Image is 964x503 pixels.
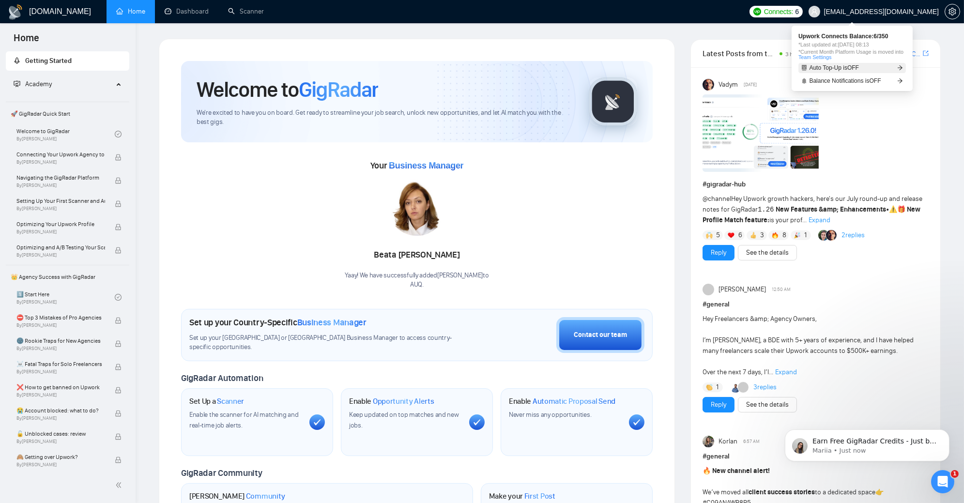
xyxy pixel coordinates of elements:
[16,219,105,229] span: Optimizing Your Upwork Profile
[898,205,906,213] span: 🎁
[703,195,922,224] span: Hey Upwork growth hackers, here's our July round-up and release notes for GigRadar • is your prof...
[8,4,23,20] img: logo
[782,230,786,240] span: 8
[388,178,446,236] img: 1716499883024-13.jpg
[711,399,726,410] a: Reply
[746,247,789,258] a: See the details
[945,8,960,15] a: setting
[703,315,914,376] span: Hey Freelancers &amp; Agency Owners, I’m [PERSON_NAME], a BDE with 5+ years of experience, and I ...
[738,230,742,240] span: 6
[804,230,807,240] span: 1
[197,76,378,103] h1: Welcome to
[228,7,264,15] a: searchScanner
[189,491,285,501] h1: [PERSON_NAME]
[115,177,122,184] span: lock
[703,451,929,462] h1: # general
[749,488,815,496] strong: client success stories
[931,470,954,493] iframe: Intercom live chat
[760,230,764,240] span: 3
[897,65,903,71] span: arrow-right
[489,491,555,501] h1: Make your
[246,491,285,501] span: Community
[753,8,761,15] img: upwork-logo.png
[945,4,960,19] button: setting
[297,317,367,328] span: Business Manager
[165,7,209,15] a: dashboardDashboard
[703,467,711,475] span: 🔥
[801,65,807,71] span: robot
[115,480,125,490] span: double-left
[16,159,105,165] span: By [PERSON_NAME]
[16,392,105,398] span: By [PERSON_NAME]
[772,285,791,294] span: 12:50 AM
[16,415,105,421] span: By [PERSON_NAME]
[785,51,815,58] span: 3 hours ago
[345,247,489,263] div: Beata [PERSON_NAME]
[703,397,734,412] button: Reply
[115,200,122,207] span: lock
[197,108,573,127] span: We're excited to have you on board. Get ready to streamline your job search, unlock new opportuni...
[574,330,627,340] div: Contact our team
[945,8,960,15] span: setting
[524,491,555,501] span: First Post
[16,452,105,462] span: 🙈 Getting over Upwork?
[16,359,105,369] span: ☠️ Fatal Traps for Solo Freelancers
[951,470,959,478] span: 1
[509,411,591,419] span: Never miss any opportunities.
[703,245,734,260] button: Reply
[728,232,734,239] img: ❤️
[16,406,105,415] span: 😭 Account blocked: what to do?
[16,439,105,444] span: By [PERSON_NAME]
[897,78,903,84] span: arrow-right
[16,183,105,188] span: By [PERSON_NAME]
[16,429,105,439] span: 🔓 Unblocked cases: review
[750,232,757,239] img: 👍
[370,160,464,171] span: Your
[818,230,829,241] img: Alex B
[115,364,122,370] span: lock
[373,396,434,406] span: Opportunity Alerts
[16,287,115,308] a: 1️⃣ Start HereBy[PERSON_NAME]
[719,79,738,90] span: Vadym
[716,382,719,392] span: 1
[181,468,262,478] span: GigRadar Community
[712,467,770,475] strong: New channel alert!
[25,80,52,88] span: Academy
[703,436,714,447] img: Korlan
[16,322,105,328] span: By [PERSON_NAME]
[115,154,122,161] span: lock
[923,49,929,57] span: export
[115,317,122,324] span: lock
[798,76,906,86] a: bellBalance Notifications isOFFarrow-right
[116,7,145,15] a: homeHome
[16,123,115,145] a: Welcome to GigRadarBy[PERSON_NAME]
[345,271,489,290] div: Yaay! We have successfully added [PERSON_NAME] to
[16,150,105,159] span: Connecting Your Upwork Agency to GigRadar
[16,173,105,183] span: Navigating the GigRadar Platform
[889,205,898,213] span: ⚠️
[16,196,105,206] span: Setting Up Your First Scanner and Auto-Bidder
[758,206,774,213] code: 1.26
[115,294,122,301] span: check-circle
[810,65,859,71] span: Auto Top-Up is OFF
[14,80,52,88] span: Academy
[703,94,819,172] img: F09AC4U7ATU-image.png
[14,57,20,64] span: rocket
[776,205,887,213] strong: New Features &amp; Enhancements
[115,224,122,230] span: lock
[115,433,122,440] span: lock
[842,230,865,240] a: 2replies
[345,280,489,290] p: AUQ .
[16,313,105,322] span: ⛔ Top 3 Mistakes of Pro Agencies
[753,382,777,392] a: 3replies
[115,340,122,347] span: lock
[801,78,807,84] span: bell
[16,346,105,351] span: By [PERSON_NAME]
[189,411,299,429] span: Enable the scanner for AI matching and real-time job alerts.
[16,243,105,252] span: Optimizing and A/B Testing Your Scanner for Better Results
[719,284,766,295] span: [PERSON_NAME]
[16,206,105,212] span: By [PERSON_NAME]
